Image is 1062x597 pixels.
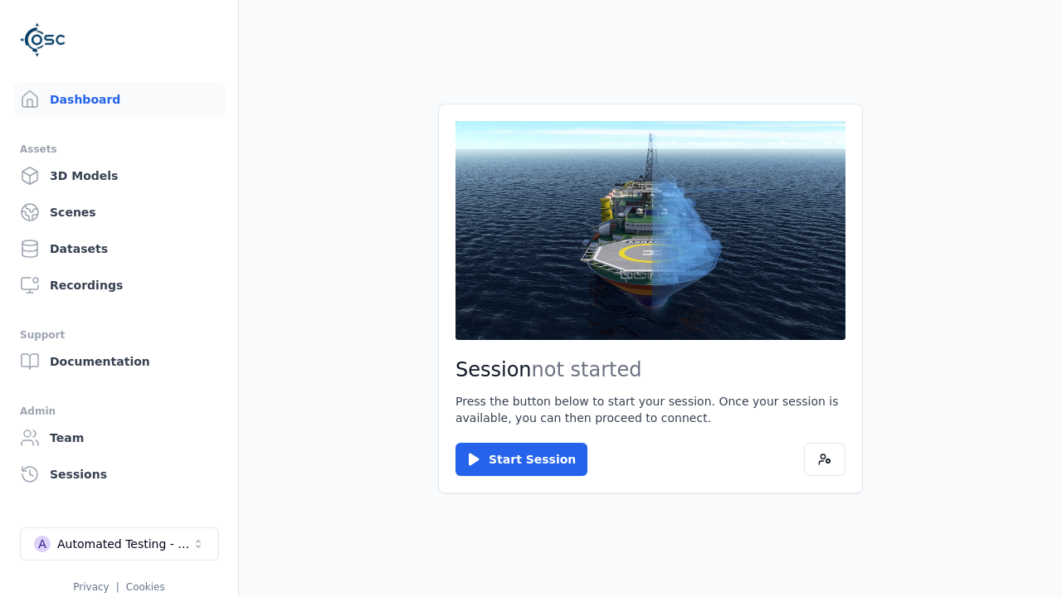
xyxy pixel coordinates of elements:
div: Support [20,325,218,345]
p: Press the button below to start your session. Once your session is available, you can then procee... [455,393,845,426]
a: Datasets [13,232,225,265]
a: Recordings [13,269,225,302]
button: Start Session [455,443,587,476]
h2: Session [455,357,845,383]
span: | [116,581,119,593]
a: Documentation [13,345,225,378]
a: Cookies [126,581,165,593]
a: Dashboard [13,83,225,116]
div: Admin [20,401,218,421]
a: Team [13,421,225,454]
div: Automated Testing - Playwright [57,536,192,552]
a: Sessions [13,458,225,491]
a: 3D Models [13,159,225,192]
div: Assets [20,139,218,159]
img: Logo [20,17,66,63]
div: A [34,536,51,552]
a: Privacy [73,581,109,593]
span: not started [532,358,642,381]
a: Scenes [13,196,225,229]
button: Select a workspace [20,527,219,561]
